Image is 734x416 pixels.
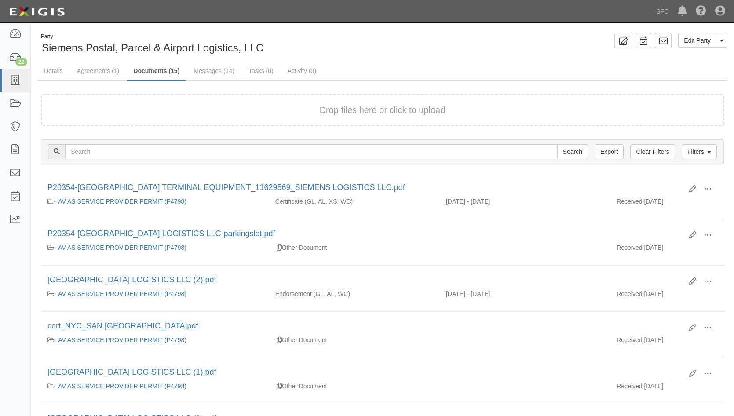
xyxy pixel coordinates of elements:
a: Agreements (1) [70,62,126,80]
div: P20354-SAN FRANCISCO INTERNATIONAL AIRPORT_11259156_SIEMENS LOGISTICS LLC-parkingslot.pdf [47,228,683,240]
div: AV AS SERVICE PROVIDER PERMIT (P4798) [47,197,262,206]
div: [DATE] [610,243,724,256]
div: AV AS SERVICE PROVIDER PERMIT (P4798) [47,243,262,252]
p: Received: [617,382,644,390]
a: AV AS SERVICE PROVIDER PERMIT (P4798) [58,290,186,297]
p: Received: [617,289,644,298]
span: Siemens Postal, Parcel & Airport Logistics, LLC [42,42,263,54]
div: Duplicate [277,382,282,390]
div: General Liability Auto Liability Excess/Umbrella Liability Workers Compensation/Employers Liability [269,197,439,206]
div: [DATE] [610,197,724,210]
a: cert_NYC_SAN [GEOGRAPHIC_DATA]pdf [47,321,198,330]
div: Party [41,33,263,40]
a: P20354-[GEOGRAPHIC_DATA] LOGISTICS LLC-parkingslot.pdf [47,229,275,238]
a: SFO [652,3,673,20]
a: [GEOGRAPHIC_DATA] LOGISTICS LLC (1).pdf [47,368,216,376]
div: AV AS SERVICE PROVIDER PERMIT (P4798) [47,382,262,390]
a: Filters [682,144,717,159]
div: AV AS SERVICE PROVIDER PERMIT (P4798) [47,289,262,298]
a: Edit Party [678,33,716,48]
a: AV AS SERVICE PROVIDER PERMIT (P4798) [58,336,186,343]
p: Received: [617,197,644,206]
input: Search [557,144,588,159]
a: Clear Filters [630,144,675,159]
a: Tasks (0) [242,62,280,80]
div: Duplicate [277,243,282,252]
a: AV AS SERVICE PROVIDER PERMIT (P4798) [58,244,186,251]
p: Received: [617,243,644,252]
a: AV AS SERVICE PROVIDER PERMIT (P4798) [58,198,186,205]
div: Other Document [269,243,439,252]
div: Siemens Postal, Parcel & Airport Logistics, LLC [37,33,376,55]
div: cert_NYC_SAN FRANCISCO INTERNATIONAL AIRPORT_11259156_18.pdf [47,321,683,332]
a: Messages (14) [187,62,241,80]
div: SAN FRANCISCO INTERNATIONAL AIRPORT_11259156_SIEMENS LOGISTICS LLC (1).pdf [47,367,683,378]
div: Duplicate [277,336,282,344]
div: 22 [15,58,27,66]
div: Effective 10/01/2024 - Expiration 10/01/2025 [439,289,610,298]
div: Effective 10/01/2024 - Expiration 10/01/2025 [439,197,610,206]
button: Drop files here or click to upload [320,104,446,117]
div: General Liability Auto Liability Workers Compensation/Employers Liability [269,289,439,298]
a: Export [595,144,624,159]
a: Details [37,62,69,80]
i: Help Center - Complianz [696,6,706,17]
div: [DATE] [610,289,724,303]
div: Effective - Expiration [439,243,610,244]
a: [GEOGRAPHIC_DATA] LOGISTICS LLC (2).pdf [47,275,216,284]
a: Documents (15) [127,62,186,81]
img: logo-5460c22ac91f19d4615b14bd174203de0afe785f0fc80cf4dbbc73dc1793850b.png [7,4,67,20]
div: [DATE] [610,336,724,349]
p: Received: [617,336,644,344]
div: Other Document [269,382,439,390]
input: Search [65,144,558,159]
div: AV AS SERVICE PROVIDER PERMIT (P4798) [47,336,262,344]
a: Activity (0) [281,62,323,80]
a: P20354-[GEOGRAPHIC_DATA] TERMINAL EQUIPMENT_11629569_SIEMENS LOGISTICS LLC.pdf [47,183,405,192]
div: Other Document [269,336,439,344]
div: P20354-SAN FRANCISCO TERMINAL EQUIPMENT_11629569_SIEMENS LOGISTICS LLC.pdf [47,182,683,193]
a: AV AS SERVICE PROVIDER PERMIT (P4798) [58,383,186,390]
div: [DATE] [610,382,724,395]
div: SAN FRANCISCO INTERNATIONAL AIRPORT_11259156_SIEMENS LOGISTICS LLC (2).pdf [47,274,683,286]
